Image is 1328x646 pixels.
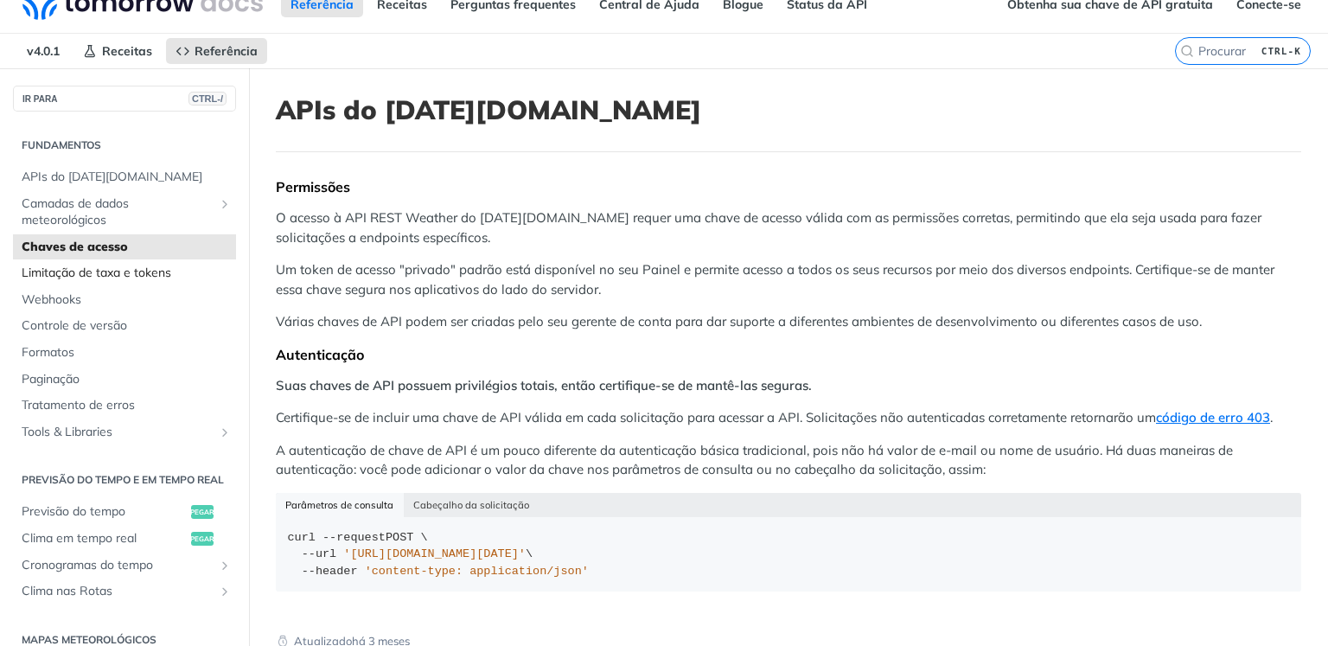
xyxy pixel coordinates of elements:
font: Webhooks [22,291,81,307]
font: Fundamentos [22,138,101,151]
kbd: CTRL-K [1257,42,1306,60]
font: Paginação [22,371,80,387]
span: CTRL-/ [188,92,227,106]
font: A autenticação de chave de API é um pouco diferente da autenticação básica tradicional, pois não ... [276,442,1233,478]
span: Tools & Libraries [22,424,214,441]
a: Referência [166,38,267,64]
a: Paginação [13,367,236,393]
font: IR PARA [22,94,57,104]
a: Controle de versão [13,313,236,339]
a: Cronogramas do tempoMostrar subpáginas para Cronogramas do Tempo [13,553,236,579]
button: Show subpages for Tools & Libraries [218,425,232,439]
span: '[URL][DOMAIN_NAME][DATE]' [343,547,526,560]
font: Receitas [102,43,152,59]
font: APIs do [DATE][DOMAIN_NAME] [22,169,202,184]
font: Limitação de taxa e tokens [22,265,171,280]
font: Cronogramas do tempo [22,557,153,572]
font: Tratamento de erros [22,397,135,413]
font: pegar [190,534,214,543]
button: Mostrar subpáginas para Clima em Rotas [218,585,232,598]
button: Cabeçalho da solicitação [404,493,539,517]
font: APIs do [DATE][DOMAIN_NAME] [276,93,701,126]
button: Mostrar subpáginas para Cronogramas do Tempo [218,559,232,572]
font: Referência [195,43,258,59]
button: IR PARACTRL-/ [13,86,236,112]
a: Tools & LibrariesShow subpages for Tools & Libraries [13,419,236,445]
font: . [1270,409,1273,425]
span: --url [302,547,337,560]
font: Controle de versão [22,317,127,333]
span: --header [302,565,358,578]
font: pegar [190,508,214,516]
font: Previsão do tempo e em tempo real [22,473,224,486]
a: Tratamento de erros [13,393,236,419]
div: POST \ \ [288,529,1290,580]
font: Chaves de acesso [22,239,128,254]
button: Mostrar subpáginas para Camadas de Dados Meteorológicos [218,197,232,211]
a: Clima nas RotasMostrar subpáginas para Clima em Rotas [13,579,236,604]
font: Suas chaves de API possuem privilégios totais, então certifique-se de mantê-las seguras. [276,377,812,393]
span: curl [288,531,316,544]
font: Permissões [276,178,350,195]
svg: Procurar [1180,44,1194,58]
a: código de erro 403 [1156,409,1270,425]
font: Cabeçalho da solicitação [413,499,529,511]
font: Autenticação [276,346,364,363]
font: Certifique-se de incluir uma chave de API válida em cada solicitação para acessar a API. Solicita... [276,409,1156,425]
a: Webhooks [13,287,236,313]
font: O acesso à API REST Weather do [DATE][DOMAIN_NAME] requer uma chave de acesso válida com as permi... [276,209,1261,246]
font: Um token de acesso "privado" padrão está disponível no seu Painel e permite acesso a todos os seu... [276,261,1274,297]
font: Formatos [22,344,74,360]
span: 'content-type: application/json' [365,565,589,578]
font: Previsão do tempo [22,503,125,519]
a: Chaves de acesso [13,234,236,260]
a: Clima em tempo realpegar [13,526,236,552]
font: Várias chaves de API podem ser criadas pelo seu gerente de conta para dar suporte a diferentes am... [276,313,1202,329]
font: Clima nas Rotas [22,583,112,598]
a: Formatos [13,340,236,366]
font: Mapas meteorológicos [22,633,156,646]
a: Previsão do tempopegar [13,499,236,525]
a: Camadas de dados meteorológicosMostrar subpáginas para Camadas de Dados Meteorológicos [13,191,236,233]
a: Limitação de taxa e tokens [13,260,236,286]
font: Clima em tempo real [22,530,137,546]
a: APIs do [DATE][DOMAIN_NAME] [13,164,236,190]
span: --request [322,531,386,544]
font: Camadas de dados meteorológicos [22,195,129,228]
a: Receitas [73,38,162,64]
font: v4.0.1 [27,43,60,59]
